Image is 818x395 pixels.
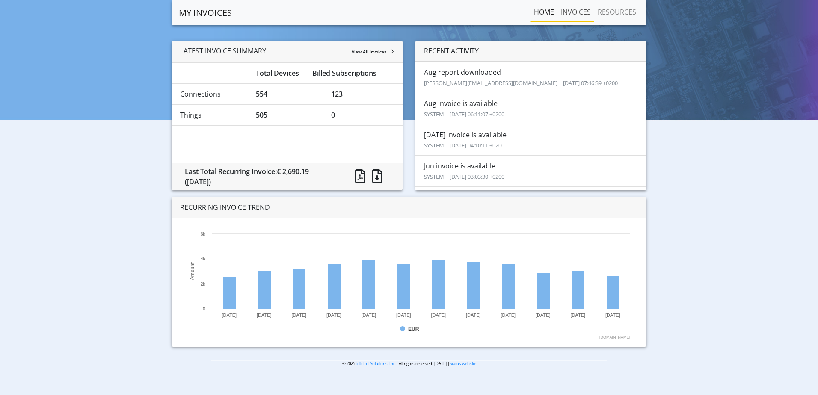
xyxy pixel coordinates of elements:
a: Telit IoT Solutions, Inc. [355,361,397,366]
text: EUR [408,326,419,332]
text: [DATE] [326,312,341,318]
div: 123 [325,89,400,99]
text: 2k [201,281,206,286]
div: Billed Subscriptions [306,68,400,78]
li: Aug invoice is available [415,93,646,124]
span: € 2,690.19 [277,167,309,176]
small: SYSTEM | [DATE] 04:10:11 +0200 [424,141,504,149]
div: RECENT ACTIVITY [415,41,646,62]
small: SYSTEM | [DATE] 06:11:07 +0200 [424,110,504,118]
text: 0 [203,306,205,311]
a: INVOICES [557,3,594,21]
a: MY INVOICES [179,4,232,21]
text: [DOMAIN_NAME] [599,335,630,339]
text: [DATE] [362,312,376,318]
text: [DATE] [466,312,481,318]
div: RECURRING INVOICE TREND [172,197,646,218]
li: [DATE] invoice is available [415,124,646,156]
text: [DATE] [605,312,620,318]
text: 4k [201,256,206,261]
text: [DATE] [501,312,516,318]
text: [DATE] [536,312,551,318]
a: RESOURCES [594,3,640,21]
small: [PERSON_NAME][EMAIL_ADDRESS][DOMAIN_NAME] | [DATE] 07:46:39 +0200 [424,79,618,87]
li: [DATE] report downloaded [415,186,646,218]
text: Amount [190,262,196,280]
text: [DATE] [396,312,411,318]
div: 505 [249,110,325,120]
a: Home [531,3,557,21]
div: ([DATE]) [185,177,335,187]
a: Status website [450,361,476,366]
text: [DATE] [292,312,307,318]
li: Aug report downloaded [415,62,646,93]
text: [DATE] [571,312,586,318]
div: LATEST INVOICE SUMMARY [172,41,403,62]
div: Things [174,110,249,120]
text: [DATE] [431,312,446,318]
text: [DATE] [257,312,272,318]
text: 6k [201,231,206,236]
text: [DATE] [222,312,237,318]
div: 0 [325,110,400,120]
div: Connections [174,89,249,99]
small: SYSTEM | [DATE] 03:03:30 +0200 [424,173,504,180]
div: Last Total Recurring Invoice: [178,166,341,187]
p: © 2025 . All rights reserved. [DATE] | [211,360,607,367]
div: 554 [249,89,325,99]
span: View All Invoices [352,49,386,55]
div: Total Devices [249,68,306,78]
li: Jun invoice is available [415,155,646,187]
